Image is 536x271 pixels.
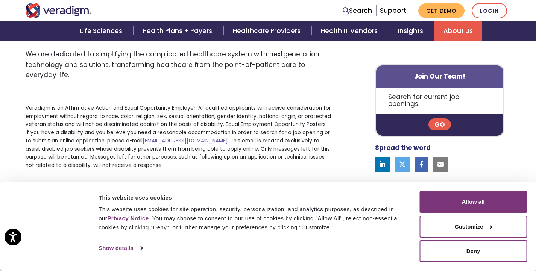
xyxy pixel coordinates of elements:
[107,215,149,221] a: Privacy Notice
[26,49,333,80] p: We are dedicated to simplifying the complicated healthcare system with nextgeneration technology ...
[99,193,411,202] div: This website uses cookies
[99,242,142,254] a: Show details
[143,137,228,144] a: [EMAIL_ADDRESS][DOMAIN_NAME]
[472,3,507,18] a: Login
[419,240,527,262] button: Deny
[434,21,482,41] a: About Us
[26,104,333,170] p: Veradigm is an Affirmative Action and Equal Opportunity Employer. All qualified applicants will r...
[71,21,134,41] a: Life Sciences
[26,3,91,18] img: Veradigm logo
[99,205,411,232] div: This website uses cookies for site operation, security, personalization, and analytics purposes, ...
[312,21,389,41] a: Health IT Vendors
[26,33,333,44] h3: Our Mission
[414,72,465,81] strong: Join Our Team!
[419,216,527,238] button: Customize
[419,191,527,213] button: Allow all
[376,88,504,114] p: Search for current job openings.
[380,6,406,15] a: Support
[389,21,434,41] a: Insights
[375,144,431,153] strong: Spread the word
[343,6,372,16] a: Search
[428,118,451,130] a: Go
[134,21,223,41] a: Health Plans + Payers
[224,21,312,41] a: Healthcare Providers
[418,3,465,18] a: Get Demo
